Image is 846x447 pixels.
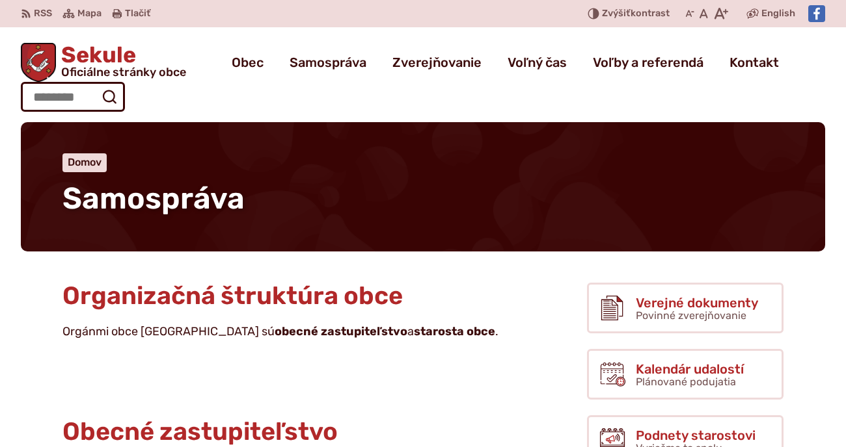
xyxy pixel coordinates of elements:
[602,8,670,19] span: kontrast
[593,44,703,81] a: Voľby a referendá
[62,281,403,311] span: Organizačná štruktúra obce
[290,44,366,81] a: Samospráva
[61,66,186,78] span: Oficiálne stránky obce
[392,44,482,81] a: Zverejňovanie
[508,44,567,81] a: Voľný čas
[68,156,102,168] a: Domov
[56,44,186,78] span: Sekule
[125,8,150,19] span: Tlačiť
[602,8,631,19] span: Zvýšiť
[232,44,264,81] a: Obec
[62,416,338,446] span: Obecné zastupiteľstvo
[761,6,795,21] span: English
[587,283,784,333] a: Verejné dokumenty Povinné zverejňovanie
[730,44,779,81] a: Kontakt
[636,309,746,322] span: Povinné zverejňovanie
[275,324,407,338] strong: obecné zastupiteľstvo
[587,349,784,400] a: Kalendár udalostí Plánované podujatia
[636,296,758,310] span: Verejné dokumenty
[21,43,186,82] a: Logo Sekule, prejsť na domovskú stránku.
[21,43,56,82] img: Prejsť na domovskú stránku
[414,324,495,338] strong: starosta obce
[759,6,798,21] a: English
[34,6,52,21] span: RSS
[77,6,102,21] span: Mapa
[636,362,744,376] span: Kalendár udalostí
[62,322,525,342] p: Orgánmi obce [GEOGRAPHIC_DATA] sú a .
[62,181,245,216] span: Samospráva
[636,376,736,388] span: Plánované podujatia
[636,428,756,442] span: Podnety starostovi
[808,5,825,22] img: Prejsť na Facebook stránku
